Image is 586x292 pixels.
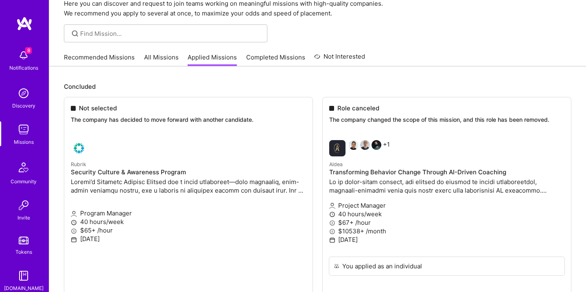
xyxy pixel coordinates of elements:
img: tokens [19,237,28,244]
img: discovery [15,85,32,101]
div: Tokens [15,248,32,256]
img: Invite [15,197,32,213]
input: Find Mission... [80,29,261,38]
div: Discovery [12,101,35,110]
a: Applied Missions [188,53,237,66]
a: Not Interested [314,52,365,66]
div: Notifications [9,64,38,72]
div: Community [11,177,37,186]
div: Missions [14,138,34,146]
p: Concluded [64,82,571,91]
a: Completed Missions [246,53,305,66]
img: logo [16,16,33,31]
img: teamwork [15,121,32,138]
span: 8 [25,47,32,54]
a: Recommended Missions [64,53,135,66]
img: guide book [15,268,32,284]
img: Community [14,158,33,177]
i: icon SearchGrey [70,29,80,38]
img: bell [15,47,32,64]
a: All Missions [144,53,179,66]
div: Invite [17,213,30,222]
